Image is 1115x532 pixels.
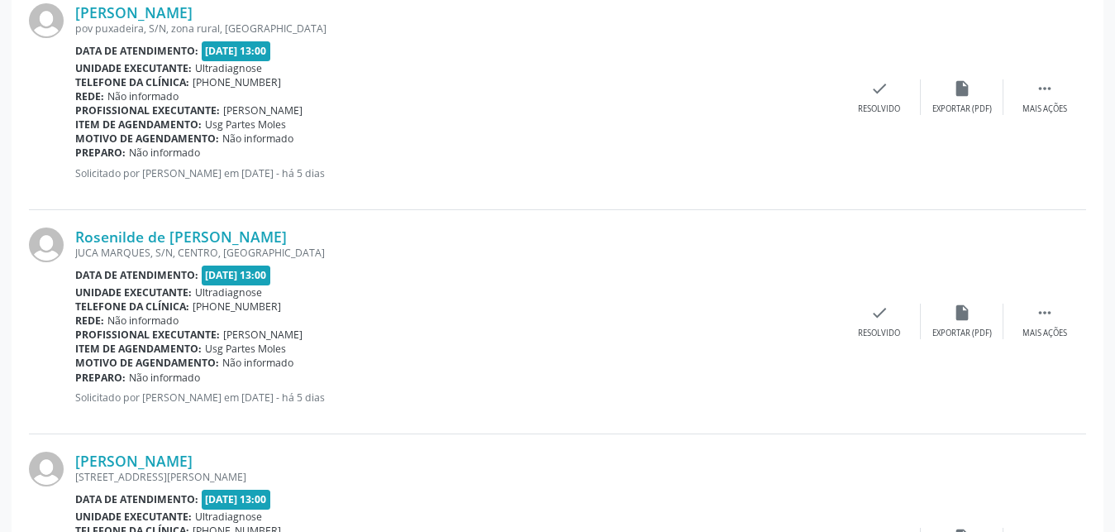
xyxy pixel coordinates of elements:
[858,328,900,339] div: Resolvido
[223,103,303,117] span: [PERSON_NAME]
[107,89,179,103] span: Não informado
[75,228,287,246] a: Rosenilde de [PERSON_NAME]
[1036,79,1054,98] i: 
[75,103,220,117] b: Profissional executante:
[75,3,193,22] a: [PERSON_NAME]
[75,89,104,103] b: Rede:
[75,117,202,132] b: Item de agendamento:
[870,79,889,98] i: check
[75,61,192,75] b: Unidade executante:
[129,146,200,160] span: Não informado
[75,510,192,524] b: Unidade executante:
[205,342,286,356] span: Usg Partes Moles
[75,452,193,470] a: [PERSON_NAME]
[1022,328,1067,339] div: Mais ações
[75,285,192,300] b: Unidade executante:
[195,285,262,300] span: Ultradiagnose
[1022,103,1067,115] div: Mais ações
[202,490,271,509] span: [DATE] 13:00
[205,117,286,132] span: Usg Partes Moles
[193,300,281,314] span: [PHONE_NUMBER]
[75,132,219,146] b: Motivo de agendamento:
[75,492,198,506] b: Data de atendimento:
[75,75,189,89] b: Telefone da clínica:
[75,22,838,36] div: pov puxadeira, S/N, zona rural, [GEOGRAPHIC_DATA]
[202,41,271,60] span: [DATE] 13:00
[75,166,838,180] p: Solicitado por [PERSON_NAME] em [DATE] - há 5 dias
[195,61,262,75] span: Ultradiagnose
[222,132,293,146] span: Não informado
[75,44,198,58] b: Data de atendimento:
[75,246,838,260] div: JUCA MARQUES, S/N, CENTRO, [GEOGRAPHIC_DATA]
[75,470,838,484] div: [STREET_ADDRESS][PERSON_NAME]
[75,391,838,405] p: Solicitado por [PERSON_NAME] em [DATE] - há 5 dias
[75,371,126,385] b: Preparo:
[202,266,271,285] span: [DATE] 13:00
[75,356,219,370] b: Motivo de agendamento:
[953,79,971,98] i: insert_drive_file
[29,3,64,38] img: img
[1036,304,1054,322] i: 
[953,304,971,322] i: insert_drive_file
[75,328,220,342] b: Profissional executante:
[75,342,202,356] b: Item de agendamento:
[75,300,189,314] b: Telefone da clínica:
[223,328,303,342] span: [PERSON_NAME]
[29,228,64,262] img: img
[29,452,64,486] img: img
[858,103,900,115] div: Resolvido
[107,314,179,328] span: Não informado
[932,103,992,115] div: Exportar (PDF)
[75,268,198,282] b: Data de atendimento:
[932,328,992,339] div: Exportar (PDF)
[193,75,281,89] span: [PHONE_NUMBER]
[870,304,889,322] i: check
[75,146,126,160] b: Preparo:
[195,510,262,524] span: Ultradiagnose
[75,314,104,328] b: Rede:
[129,371,200,385] span: Não informado
[222,356,293,370] span: Não informado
